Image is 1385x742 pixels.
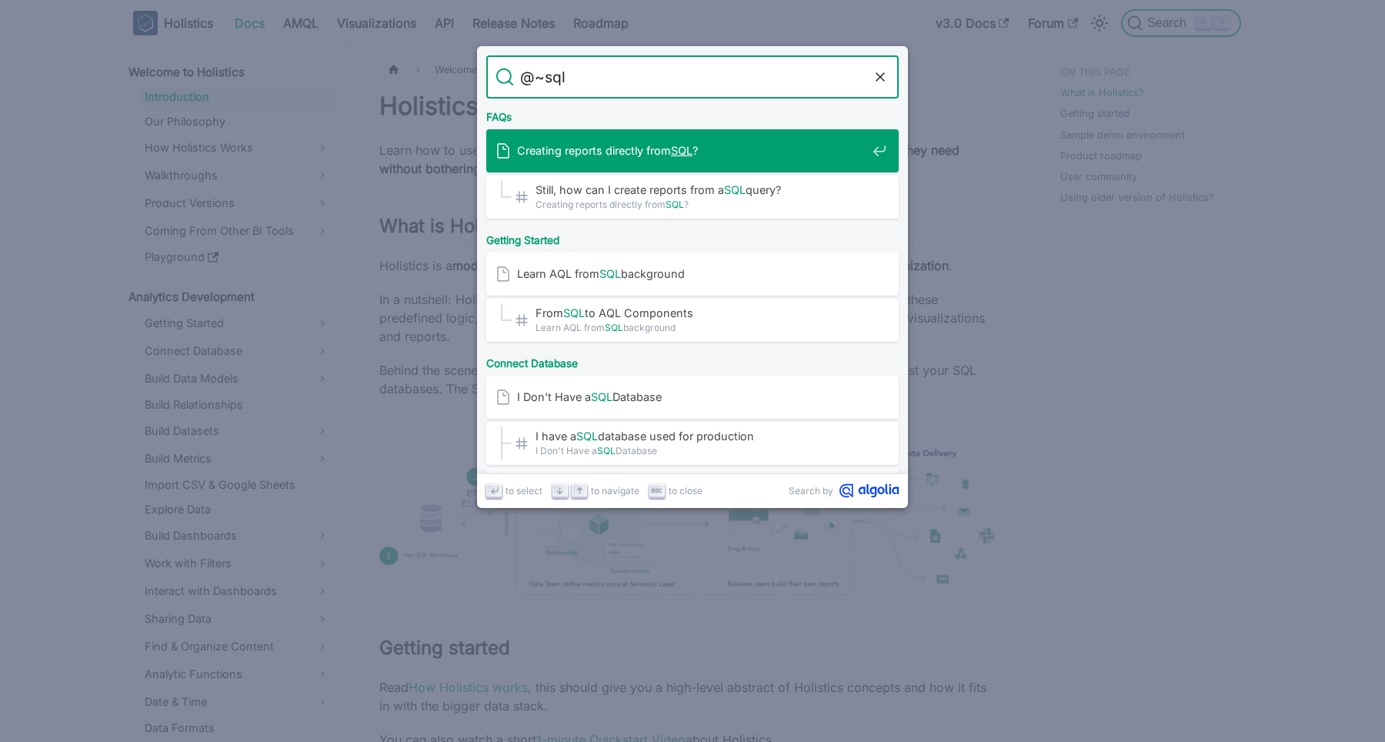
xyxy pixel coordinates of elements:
mark: SQL [576,429,598,443]
button: Clear the query [871,68,889,86]
svg: Algolia [839,483,899,498]
mark: SQL [563,306,585,319]
mark: SQL [605,322,623,333]
span: Search by [789,483,833,498]
span: Learn AQL from background [536,320,866,335]
a: FromSQLto AQL Components​Learn AQL fromSQLbackground [486,299,899,342]
span: Still, how can I create reports from a query?​ [536,182,866,197]
span: From to AQL Components​ [536,306,866,320]
a: How can I spin up aSQLdata warehouse quickly?​I Don't Have aSQLDatabase [486,468,899,511]
a: I Don't Have aSQLDatabase [486,376,899,419]
div: Connect Database [483,345,902,376]
mark: SQL [666,199,684,210]
span: Creating reports directly from ? [536,197,866,212]
mark: SQL [597,445,616,456]
mark: SQL [671,144,692,157]
svg: Enter key [489,485,500,496]
mark: SQL [591,390,612,403]
span: Creating reports directly from ? [517,143,866,158]
svg: Escape key [651,485,662,496]
a: Learn AQL fromSQLbackground [486,252,899,296]
span: to navigate [591,483,639,498]
div: FAQs [483,99,902,129]
span: Learn AQL from background [517,266,866,281]
a: I have aSQLdatabase used for production​I Don't Have aSQLDatabase [486,422,899,465]
span: I Don't Have a Database [517,389,866,404]
svg: Arrow up [574,485,586,496]
a: Search byAlgolia [789,483,899,498]
input: Search docs [514,55,871,99]
span: I Don't Have a Database [536,443,866,458]
div: Getting Started [483,222,902,252]
svg: Arrow down [554,485,566,496]
span: to select [506,483,542,498]
span: I have a database used for production​ [536,429,866,443]
span: to close [669,483,703,498]
mark: SQL [599,267,621,280]
a: Creating reports directly fromSQL? [486,129,899,172]
mark: SQL [724,183,746,196]
a: Still, how can I create reports from aSQLquery?​Creating reports directly fromSQL? [486,175,899,219]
